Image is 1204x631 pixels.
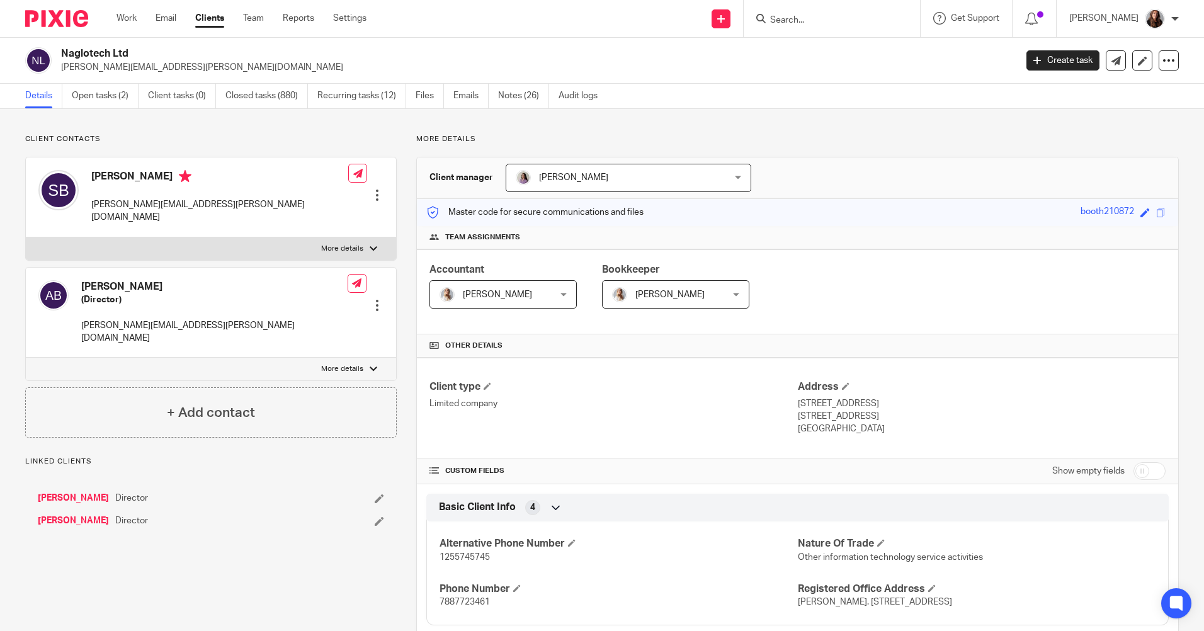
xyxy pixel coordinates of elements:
[429,264,484,275] span: Accountant
[530,501,535,514] span: 4
[498,84,549,108] a: Notes (26)
[115,492,148,504] span: Director
[439,501,516,514] span: Basic Client Info
[25,134,397,144] p: Client contacts
[321,244,363,254] p: More details
[195,12,224,25] a: Clients
[445,232,520,242] span: Team assignments
[440,583,797,596] h4: Phone Number
[91,198,348,224] p: [PERSON_NAME][EMAIL_ADDRESS][PERSON_NAME][DOMAIN_NAME]
[440,287,455,302] img: IMG_9968.jpg
[81,293,348,306] h5: (Director)
[602,264,660,275] span: Bookkeeper
[429,380,797,394] h4: Client type
[38,492,109,504] a: [PERSON_NAME]
[416,134,1179,144] p: More details
[769,15,882,26] input: Search
[115,514,148,527] span: Director
[38,280,69,310] img: svg%3E
[25,457,397,467] p: Linked clients
[81,280,348,293] h4: [PERSON_NAME]
[440,598,490,606] span: 7887723461
[798,423,1166,435] p: [GEOGRAPHIC_DATA]
[225,84,308,108] a: Closed tasks (880)
[1145,9,1165,29] img: IMG_0011.jpg
[612,287,627,302] img: IMG_9968.jpg
[559,84,607,108] a: Audit logs
[167,403,255,423] h4: + Add contact
[798,598,952,606] span: [PERSON_NAME]. [STREET_ADDRESS]
[72,84,139,108] a: Open tasks (2)
[243,12,264,25] a: Team
[539,173,608,182] span: [PERSON_NAME]
[283,12,314,25] a: Reports
[1052,465,1125,477] label: Show empty fields
[635,290,705,299] span: [PERSON_NAME]
[61,47,818,60] h2: Naglotech Ltd
[91,170,348,186] h4: [PERSON_NAME]
[798,397,1166,410] p: [STREET_ADDRESS]
[429,397,797,410] p: Limited company
[798,583,1156,596] h4: Registered Office Address
[463,290,532,299] span: [PERSON_NAME]
[25,47,52,74] img: svg%3E
[179,170,191,183] i: Primary
[798,380,1166,394] h4: Address
[445,341,503,351] span: Other details
[317,84,406,108] a: Recurring tasks (12)
[798,537,1156,550] h4: Nature Of Trade
[429,171,493,184] h3: Client manager
[25,10,88,27] img: Pixie
[798,553,983,562] span: Other information technology service activities
[516,170,531,185] img: Olivia.jpg
[333,12,366,25] a: Settings
[25,84,62,108] a: Details
[426,206,644,219] p: Master code for secure communications and files
[440,553,490,562] span: 1255745745
[148,84,216,108] a: Client tasks (0)
[321,364,363,374] p: More details
[416,84,444,108] a: Files
[38,170,79,210] img: svg%3E
[1069,12,1139,25] p: [PERSON_NAME]
[156,12,176,25] a: Email
[81,319,348,345] p: [PERSON_NAME][EMAIL_ADDRESS][PERSON_NAME][DOMAIN_NAME]
[453,84,489,108] a: Emails
[1026,50,1099,71] a: Create task
[440,537,797,550] h4: Alternative Phone Number
[38,514,109,527] a: [PERSON_NAME]
[798,410,1166,423] p: [STREET_ADDRESS]
[116,12,137,25] a: Work
[951,14,999,23] span: Get Support
[429,466,797,476] h4: CUSTOM FIELDS
[61,61,1008,74] p: [PERSON_NAME][EMAIL_ADDRESS][PERSON_NAME][DOMAIN_NAME]
[1081,205,1134,220] div: booth210872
